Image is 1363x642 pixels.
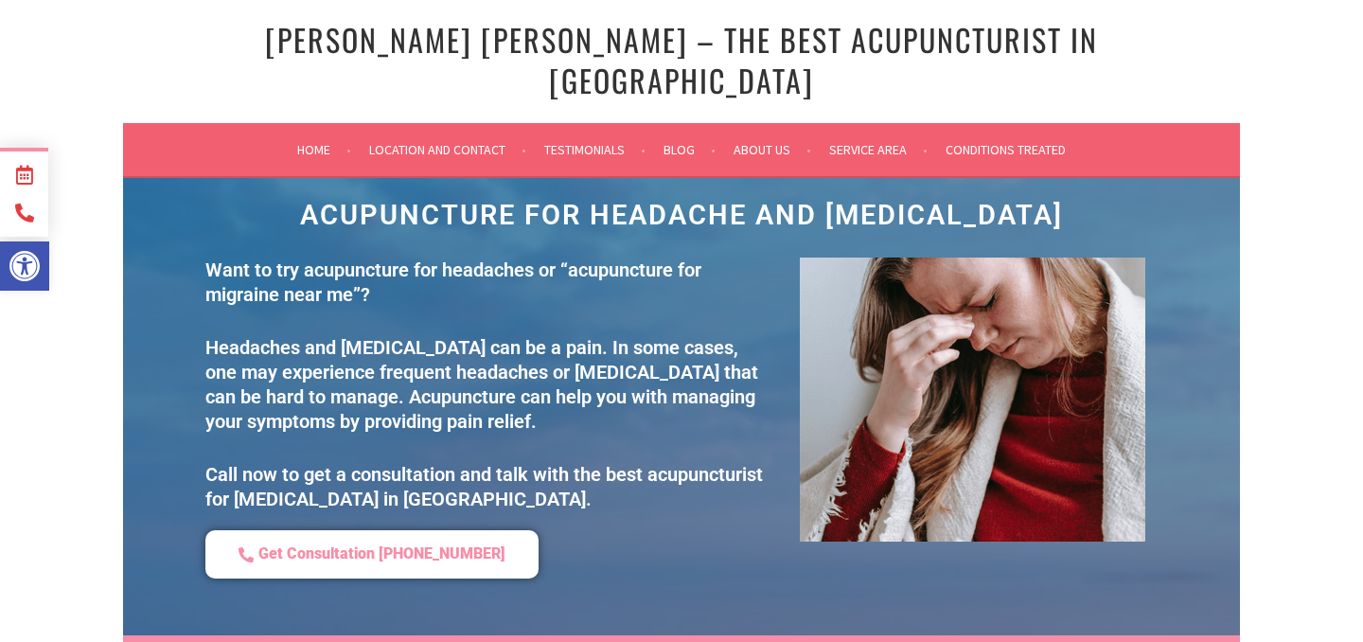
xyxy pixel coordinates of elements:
a: Testimonials [544,138,646,161]
img: irvine acupuncture for headache and migraine [800,258,1145,542]
a: Blog [664,138,716,161]
a: Service Area [829,138,928,161]
a: Home [297,138,351,161]
span: Get Consultation [PHONE_NUMBER] [258,544,505,564]
a: Get Consultation [PHONE_NUMBER] [205,530,539,579]
a: Conditions Treated [946,138,1066,161]
a: [PERSON_NAME] [PERSON_NAME] – The Best Acupuncturist In [GEOGRAPHIC_DATA] [265,17,1098,102]
p: Want to try acupuncture for headaches or “acupuncture for migraine near me”? [205,258,769,307]
a: Location and Contact [369,138,526,161]
a: About Us [734,138,811,161]
h1: Acupuncture for Headache and [MEDICAL_DATA] [196,202,1167,229]
p: Headaches and [MEDICAL_DATA] can be a pain. In some cases, one may experience frequent headaches ... [205,335,769,434]
p: Call now to get a consultation and talk with the best acupuncturist for [MEDICAL_DATA] in [GEOGRA... [205,462,769,511]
